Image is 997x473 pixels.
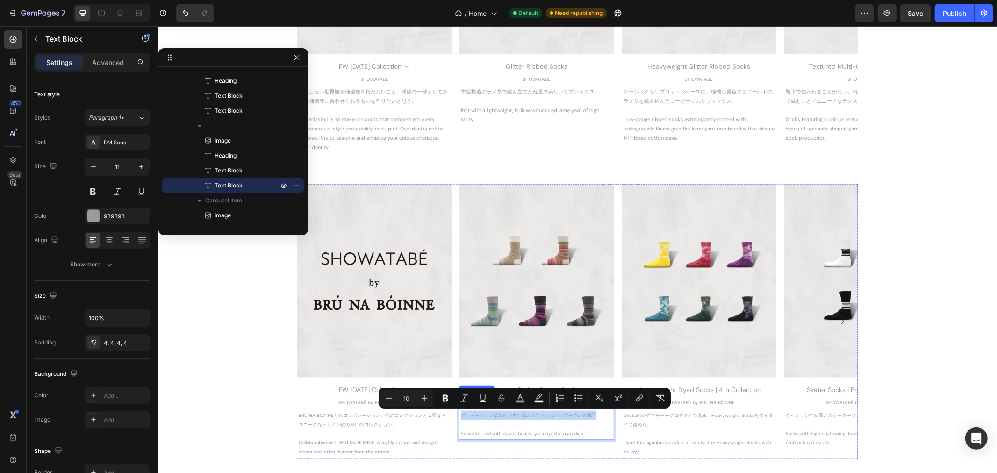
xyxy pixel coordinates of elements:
div: Size [34,160,59,173]
iframe: Design area [158,26,997,473]
div: Glitter Ribbed Socks [301,34,456,47]
div: Rich Text Editor. Editing area: main [301,357,456,371]
div: Heavyweight Glitter Ribbed Socks [464,34,619,47]
span: / [465,8,467,18]
span: Text Block [215,166,243,175]
span: Text Block [215,91,243,100]
a: Heavyweight Dyed Socks | 4th Collection [301,158,456,351]
div: Heavyweight Dyed Socks | 4th Collection [464,357,619,371]
a: Skater Socks | Embroidery Collecton [626,158,781,351]
p: Advanced [92,57,124,67]
div: Undo/Redo [176,4,214,22]
p: Settings [46,57,72,67]
a: SHOWATABE by BRU NA BOINNE Logo [139,158,294,351]
div: Show more [71,260,114,269]
div: Image [34,416,50,424]
span: クッション性が高いスケーターソックスをベースに刺繍を施した靴下。 [628,386,778,392]
p: クラシックなリブコットンベースに、極端な発色するゴールドのラメ糸を編み込んだローゲージのリブソックス。 [466,61,617,80]
span: Image [215,211,231,220]
p: Low-gauge ribbed socks extravagantly knitted with outrageously flashy gold flat lame yarn, combin... [466,89,617,116]
input: Auto [85,309,150,326]
div: Add... [104,416,148,424]
span: Dyed the signature product of decka, the Heavyweight Socks, with tie-dye. [466,414,614,429]
div: Textured Multi-Color Cotton Socks [626,34,781,47]
span: Socks knitted with alpaca boucle yarn dyed in a gradient. [303,405,429,411]
span: Need republishing [555,9,603,17]
span: deckaのシグネチャープロダクトである、Heavyweight Socksをタイダイに染めた。 [466,386,616,401]
div: DM Sans [104,138,148,147]
div: Size [34,290,59,302]
div: 450 [9,100,22,107]
span: Socks with high cushioning, based on skater socks, enhanced with embroidered details. [628,405,775,420]
p: SHOWATABÉ [465,49,618,57]
div: Color [34,212,49,220]
button: Show more [34,256,150,273]
span: グラデーションに染めた糸で編み立てたアルパカブークレの靴下。 [303,386,444,392]
div: Align [34,234,60,247]
div: Beta [7,171,22,179]
p: SHOWATABÉ [302,49,455,57]
span: Collaboration with BRÚ NA BÓINNE. A highly unique and design-driven collection distinct from the ... [141,414,281,429]
div: Text style [34,90,60,99]
div: Font [34,138,46,146]
div: Shape [34,445,64,458]
span: Default [519,9,538,17]
span: Heading [215,151,237,160]
p: SHOWATABÉ by BRÚ NA BÓINNE [302,373,455,381]
button: Save [900,4,931,22]
div: Publish [943,8,966,18]
img: ヘビーウェイトダイドオックス-Heavyweight Dyed Socks | 4th Collectio- [301,158,456,351]
p: 靴下で使われることがない、特殊な形状の糸を２種類組み合わせて編むことでユニークなテクスチャーを表現した靴下。 Socks featuring a unique texture created b... [628,61,779,117]
div: Styles [34,114,50,122]
span: Paragraph 1* [89,114,124,122]
span: Save [908,9,924,17]
button: Publish [935,4,974,22]
span: BRÚ NA BÓINNEとのコラボレーション。他のコレクションとは異なるユニークなデザイン性の高いのコレクション。 [141,386,288,401]
button: Paragraph 1* [85,109,150,126]
p: Knit with a lightweight, hollow-structured lame yarn of high rarity. [303,80,454,99]
div: Add... [104,392,148,400]
div: FW [DATE] Collection → [139,357,294,371]
p: 7 [61,7,65,19]
div: Padding [34,338,56,347]
div: 9B9B9B [104,212,148,221]
div: Background [34,368,79,380]
button: Carousel Next Arrow [678,288,693,303]
div: Width [34,314,50,322]
span: Home [469,8,487,18]
p: Alpaca Ombre Boucle Socks [302,358,455,370]
div: Text Block [303,361,335,369]
p: SHOWATABÉ by BRÚ NA BÓINNE [465,373,618,381]
p: 中空構造のラメ糸で編み立てた軽量で美しいリブソックス。 [303,61,454,71]
span: Carousel Item [205,196,242,205]
button: 7 [4,4,70,22]
img: スケーターソックス刺繍ソックス-Skater Socks | Embroidery Collecton [626,158,781,351]
div: Editor contextual toolbar [379,388,671,408]
img: ヘビーウェイトダイドオックス-Heavyweight Dyed Socks | 4th Collectio- [464,158,619,351]
span: Image [215,136,231,145]
span: Heading [215,76,237,86]
span: Text Block [215,106,243,115]
div: Rich Text Editor. Editing area: main [301,383,456,414]
p: Text Block [45,33,125,44]
p: SHOWATABÉ [627,49,780,57]
p: SHOWATABÉ by BRÚ NA BÓINNE [140,373,293,381]
img: ショウワタベバイブルーナボインロゴ-SHOWATABE by BRU NA BOINNE Logo [139,158,294,351]
div: 4, 4, 4, 4 [104,339,148,347]
div: Skater Socks | Embroidery Collecton [626,357,781,371]
div: Open Intercom Messenger [965,427,988,450]
a: Heavyweight Dyed Socks | 4th Collection [464,158,619,351]
div: Color [34,391,49,400]
p: SHOWATABÉ by BRÚ NA BÓINNE [627,373,780,381]
span: Text Block [215,181,243,190]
